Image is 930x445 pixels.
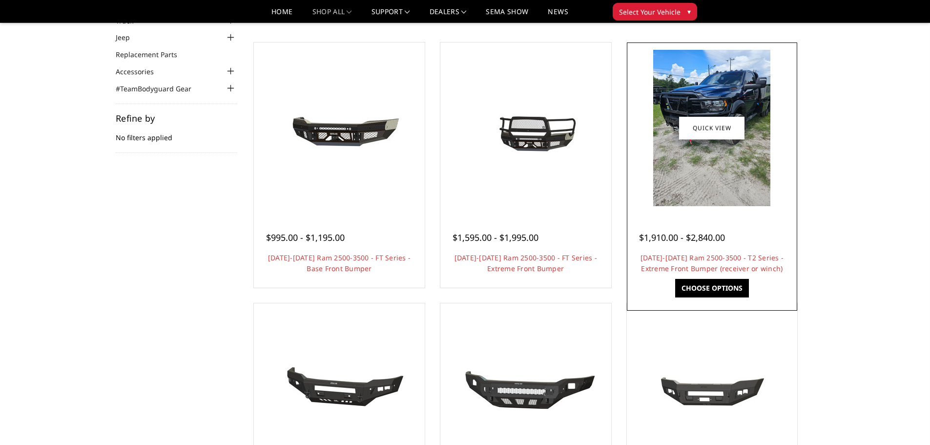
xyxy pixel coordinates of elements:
[261,352,417,425] img: 2019-2024 Ram 2500-3500 - A2L Series - Base Front Bumper (Non-Winch)
[116,66,166,77] a: Accessories
[687,6,691,17] span: ▾
[271,8,292,22] a: Home
[629,45,795,211] a: 2019-2025 Ram 2500-3500 - T2 Series - Extreme Front Bumper (receiver or winch) 2019-2025 Ram 2500...
[312,8,352,22] a: shop all
[261,91,417,165] img: 2019-2025 Ram 2500-3500 - FT Series - Base Front Bumper
[430,8,467,22] a: Dealers
[619,7,681,17] span: Select Your Vehicle
[455,253,597,273] a: [DATE]-[DATE] Ram 2500-3500 - FT Series - Extreme Front Bumper
[448,352,604,425] img: 2019-2025 Ram 2500-3500 - Freedom Series - Base Front Bumper (non-winch)
[548,8,568,22] a: News
[634,354,790,424] img: 2019-2025 Ram 2500-3500 - A2 Series- Base Front Bumper (winch mount)
[443,45,609,211] a: 2019-2025 Ram 2500-3500 - FT Series - Extreme Front Bumper 2019-2025 Ram 2500-3500 - FT Series - ...
[116,49,189,60] a: Replacement Parts
[613,3,697,21] button: Select Your Vehicle
[116,114,237,123] h5: Refine by
[453,232,538,243] span: $1,595.00 - $1,995.00
[372,8,410,22] a: Support
[116,84,204,94] a: #TeamBodyguard Gear
[639,232,725,243] span: $1,910.00 - $2,840.00
[679,116,744,139] a: Quick view
[256,45,422,211] a: 2019-2025 Ram 2500-3500 - FT Series - Base Front Bumper
[116,114,237,153] div: No filters applied
[116,32,142,42] a: Jeep
[486,8,528,22] a: SEMA Show
[266,232,345,243] span: $995.00 - $1,195.00
[675,279,749,297] a: Choose Options
[268,253,411,273] a: [DATE]-[DATE] Ram 2500-3500 - FT Series - Base Front Bumper
[653,50,770,206] img: 2019-2025 Ram 2500-3500 - T2 Series - Extreme Front Bumper (receiver or winch)
[641,253,784,273] a: [DATE]-[DATE] Ram 2500-3500 - T2 Series - Extreme Front Bumper (receiver or winch)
